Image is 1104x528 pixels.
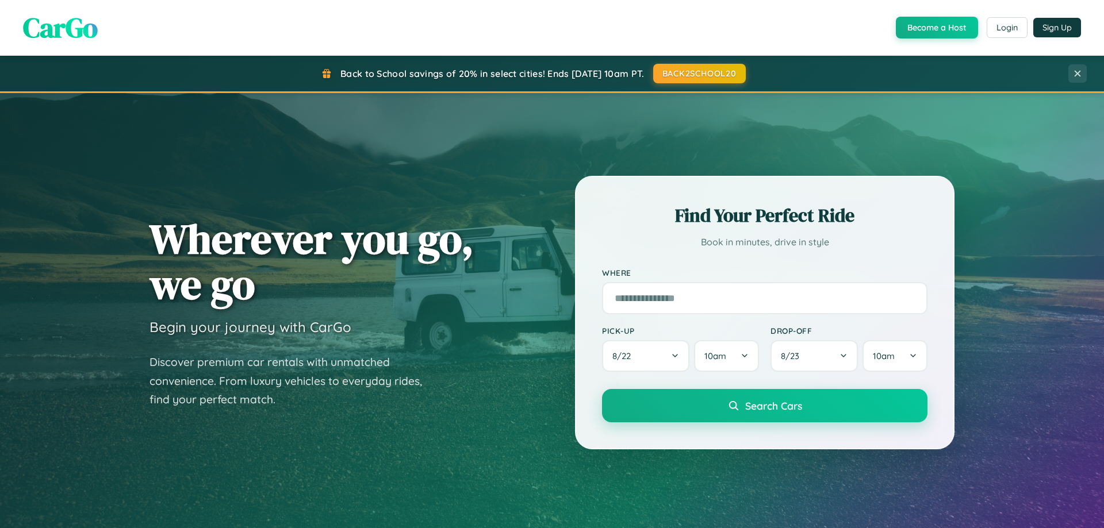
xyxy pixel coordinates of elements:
span: 8 / 23 [781,350,805,361]
label: Pick-up [602,326,759,336]
span: 10am [873,350,895,361]
p: Discover premium car rentals with unmatched convenience. From luxury vehicles to everyday rides, ... [149,353,437,409]
button: Login [987,17,1028,38]
label: Where [602,268,927,278]
p: Book in minutes, drive in style [602,234,927,250]
span: 10am [704,350,726,361]
button: Sign Up [1033,18,1081,37]
span: Search Cars [745,399,802,412]
h3: Begin your journey with CarGo [149,318,351,336]
button: Search Cars [602,389,927,422]
span: Back to School savings of 20% in select cities! Ends [DATE] 10am PT. [340,68,644,79]
button: 10am [862,340,927,372]
span: 8 / 22 [612,350,637,361]
button: 10am [694,340,759,372]
h1: Wherever you go, we go [149,216,474,307]
span: CarGo [23,9,98,47]
h2: Find Your Perfect Ride [602,203,927,228]
label: Drop-off [770,326,927,336]
button: 8/23 [770,340,858,372]
button: Become a Host [896,17,978,38]
button: BACK2SCHOOL20 [653,64,746,83]
button: 8/22 [602,340,689,372]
